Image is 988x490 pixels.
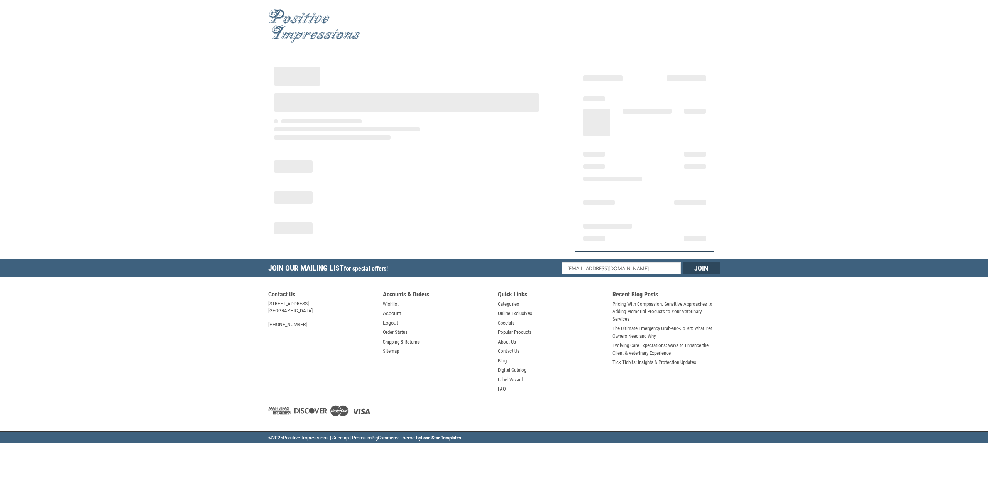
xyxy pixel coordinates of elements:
a: Categories [498,300,519,308]
a: The Ultimate Emergency Grab-and-Go Kit: What Pet Owners Need and Why [612,325,720,340]
span: for special offers! [344,265,388,272]
h5: Accounts & Orders [383,291,490,300]
a: Popular Products [498,328,532,336]
a: Account [383,310,401,317]
h5: Recent Blog Posts [612,291,720,300]
a: Shipping & Returns [383,338,420,346]
a: FAQ [498,385,506,393]
a: Pricing With Compassion: Sensitive Approaches to Adding Memorial Products to Your Veterinary Serv... [612,300,720,323]
a: Wishlist [383,300,399,308]
li: | Premium Theme by [350,434,461,444]
img: Positive Impressions [268,9,361,43]
input: Join [683,262,720,274]
a: Contact Us [498,347,519,355]
address: [STREET_ADDRESS] [GEOGRAPHIC_DATA] [PHONE_NUMBER] [268,300,376,328]
a: About Us [498,338,516,346]
a: Online Exclusives [498,310,532,317]
h5: Quick Links [498,291,605,300]
input: Email [562,262,681,274]
a: Sitemap [383,347,399,355]
a: Blog [498,357,507,365]
a: Label Wizard [498,376,523,384]
a: Logout [383,319,398,327]
a: Specials [498,319,514,327]
span: 2025 [272,435,283,441]
a: Tick Tidbits: Insights & Protection Updates [612,359,696,366]
a: Evolving Care Expectations: Ways to Enhance the Client & Veterinary Experience [612,342,720,357]
h5: Contact Us [268,291,376,300]
a: | Sitemap [330,435,349,441]
a: Order Status [383,328,408,336]
a: Lone Star Templates [421,435,461,441]
h5: Join Our Mailing List [268,259,392,279]
a: Digital Catalog [498,366,526,374]
span: © Positive Impressions [268,435,329,441]
a: BigCommerce [372,435,399,441]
